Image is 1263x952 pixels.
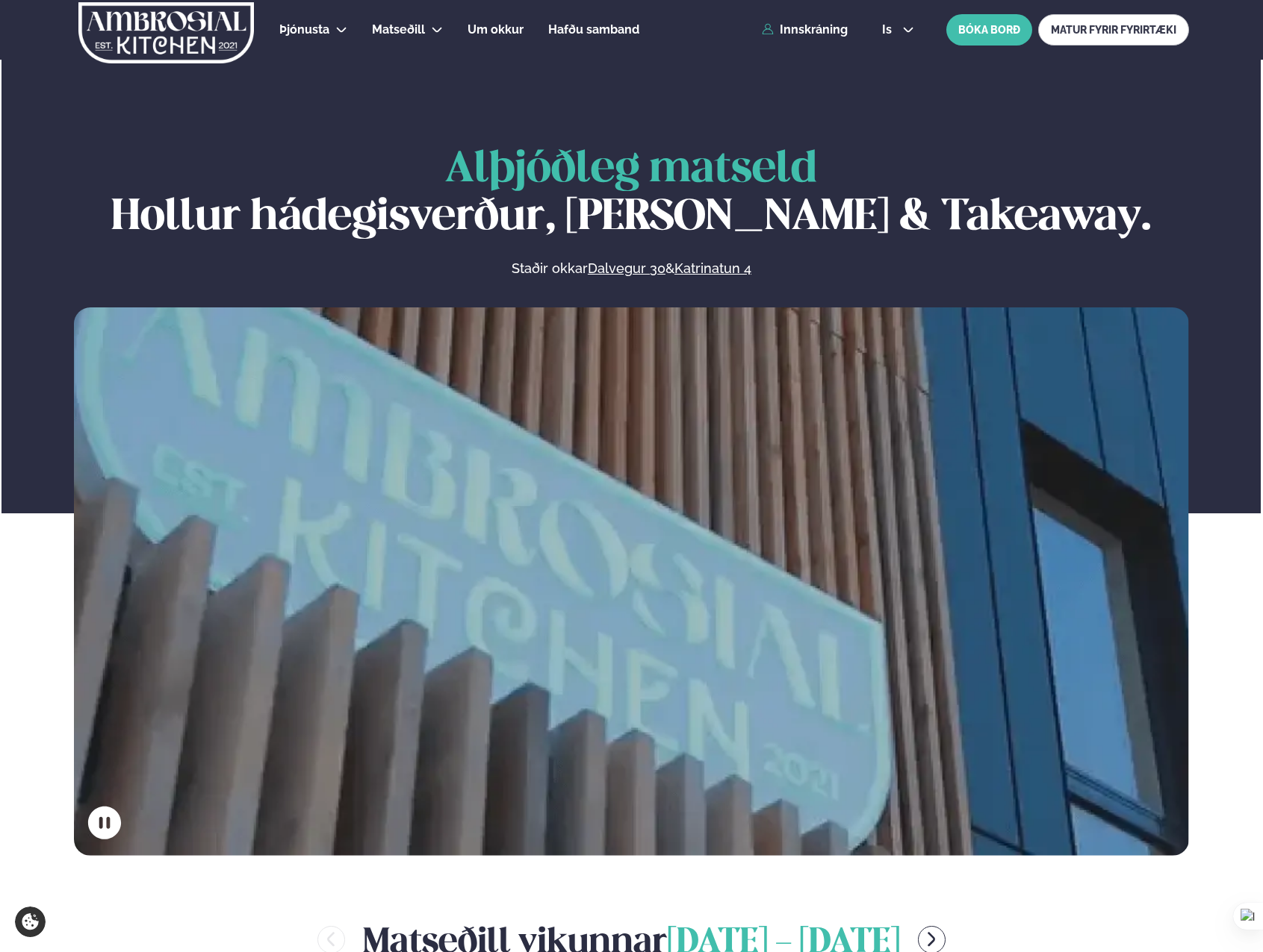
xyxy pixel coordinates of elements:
[946,14,1032,46] button: BÓKA BORÐ
[15,906,46,937] a: Cookie settings
[882,24,896,36] span: is
[548,22,639,37] span: Hafðu samband
[588,260,665,278] a: Dalvegur 30
[372,21,425,39] a: Matseðill
[372,22,425,37] span: Matseðill
[468,22,524,37] span: Um okkur
[349,260,913,278] p: Staðir okkar &
[279,22,329,37] span: Þjónusta
[279,21,329,39] a: Þjónusta
[445,149,817,190] span: Alþjóðleg matseld
[77,2,255,63] img: logo
[548,21,639,39] a: Hafðu samband
[870,24,926,36] button: is
[1038,14,1189,46] a: MATUR FYRIR FYRIRTÆKI
[74,146,1189,242] h1: Hollur hádegisverður, [PERSON_NAME] & Takeaway.
[762,23,848,37] a: Innskráning
[468,21,524,39] a: Um okkur
[674,260,751,278] a: Katrinatun 4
